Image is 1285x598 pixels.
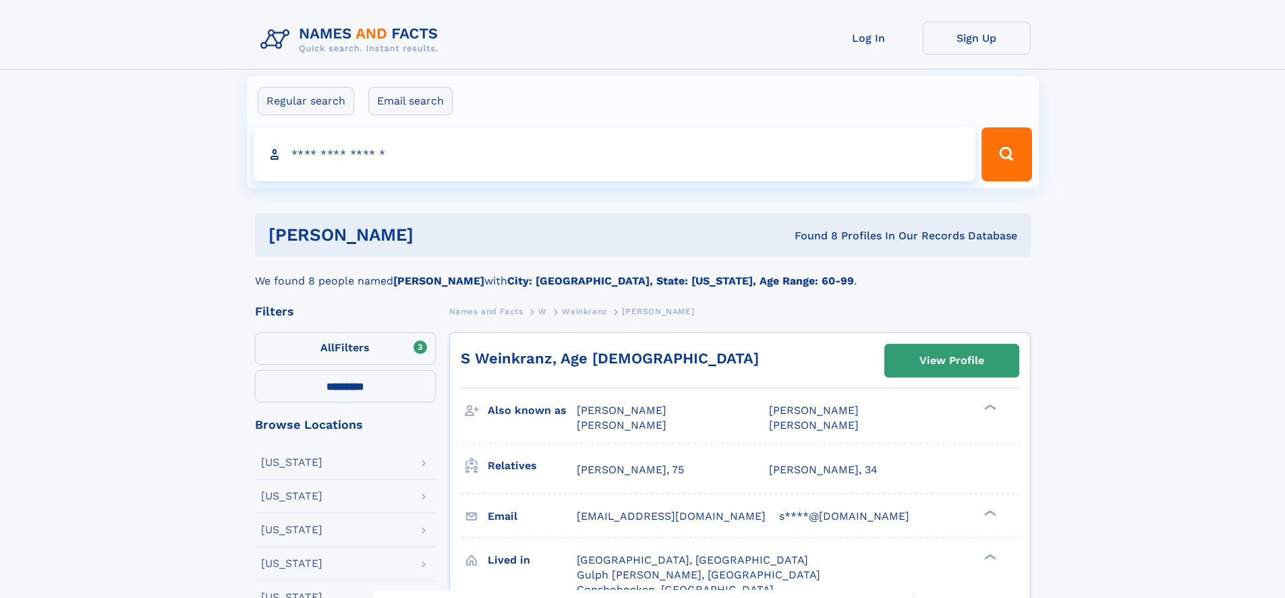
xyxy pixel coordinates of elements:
a: Weinkranz [562,303,606,320]
div: [US_STATE] [261,558,322,569]
h1: [PERSON_NAME] [268,227,604,243]
div: [US_STATE] [261,525,322,535]
span: Conshohocken, [GEOGRAPHIC_DATA] [577,583,774,596]
div: View Profile [919,345,984,376]
span: [EMAIL_ADDRESS][DOMAIN_NAME] [577,510,766,522]
span: [PERSON_NAME] [769,404,859,417]
a: W [538,303,547,320]
h3: Also known as [488,399,577,422]
b: City: [GEOGRAPHIC_DATA], State: [US_STATE], Age Range: 60-99 [507,274,854,287]
label: Email search [368,87,453,115]
h3: Relatives [488,454,577,477]
input: search input [254,127,976,181]
div: [US_STATE] [261,457,322,468]
h3: Lived in [488,549,577,572]
span: [PERSON_NAME] [622,307,694,316]
span: Weinkranz [562,307,606,316]
b: [PERSON_NAME] [393,274,484,287]
a: [PERSON_NAME], 75 [577,462,684,477]
span: [GEOGRAPHIC_DATA], [GEOGRAPHIC_DATA] [577,554,808,566]
a: Sign Up [923,22,1031,55]
a: View Profile [885,345,1019,377]
div: ❯ [981,508,997,517]
div: [US_STATE] [261,491,322,502]
h3: Email [488,505,577,528]
span: All [320,341,335,354]
span: W [538,307,547,316]
label: Filters [255,332,436,365]
button: Search Button [981,127,1031,181]
span: [PERSON_NAME] [577,404,666,417]
span: Gulph [PERSON_NAME], [GEOGRAPHIC_DATA] [577,568,820,581]
a: Names and Facts [449,303,523,320]
span: [PERSON_NAME] [577,419,666,431]
div: We found 8 people named with . [255,257,1031,289]
div: Browse Locations [255,419,436,431]
span: [PERSON_NAME] [769,419,859,431]
div: ❯ [981,403,997,412]
a: Log In [815,22,923,55]
div: Filters [255,305,436,318]
img: Logo Names and Facts [255,22,449,58]
label: Regular search [258,87,354,115]
div: Found 8 Profiles In Our Records Database [604,229,1017,243]
a: [PERSON_NAME], 34 [769,462,878,477]
div: ❯ [981,552,997,561]
a: S Weinkranz, Age [DEMOGRAPHIC_DATA] [461,350,759,367]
